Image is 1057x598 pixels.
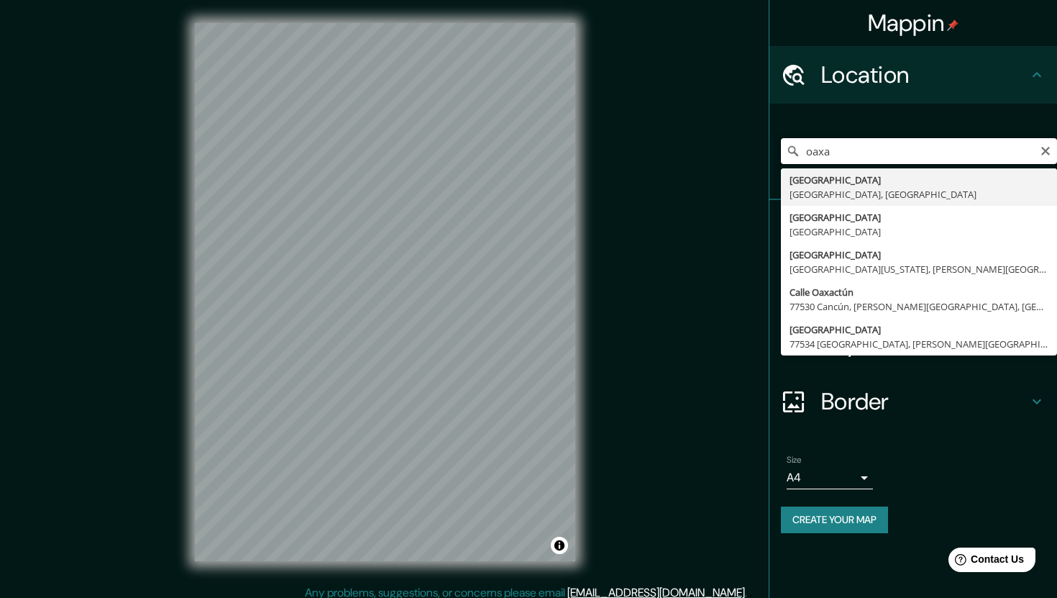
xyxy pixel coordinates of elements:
img: pin-icon.png [947,19,958,31]
div: Style [769,258,1057,315]
h4: Layout [821,330,1028,358]
div: [GEOGRAPHIC_DATA] [790,248,1048,262]
div: Border [769,373,1057,430]
label: Size [787,454,802,466]
div: Location [769,46,1057,104]
h4: Location [821,60,1028,89]
h4: Border [821,387,1028,416]
div: A4 [787,466,873,489]
button: Toggle attribution [551,537,568,554]
div: 77530 Cancún, [PERSON_NAME][GEOGRAPHIC_DATA], [GEOGRAPHIC_DATA] [790,299,1048,314]
button: Create your map [781,507,888,533]
div: [GEOGRAPHIC_DATA] [790,322,1048,337]
div: Pins [769,200,1057,258]
div: Calle Oaxactún [790,285,1048,299]
button: Clear [1040,143,1051,157]
div: [GEOGRAPHIC_DATA] [790,225,1048,239]
h4: Mappin [868,9,959,37]
input: Pick your city or area [781,138,1057,164]
div: [GEOGRAPHIC_DATA][US_STATE], [PERSON_NAME][GEOGRAPHIC_DATA] 8240000, [GEOGRAPHIC_DATA] [790,262,1048,276]
iframe: Help widget launcher [929,542,1041,582]
div: Layout [769,315,1057,373]
div: [GEOGRAPHIC_DATA] [790,173,1048,187]
canvas: Map [195,23,575,561]
div: [GEOGRAPHIC_DATA], [GEOGRAPHIC_DATA] [790,187,1048,201]
div: [GEOGRAPHIC_DATA] [790,210,1048,225]
div: 77534 [GEOGRAPHIC_DATA], [PERSON_NAME][GEOGRAPHIC_DATA], [GEOGRAPHIC_DATA] [790,337,1048,351]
